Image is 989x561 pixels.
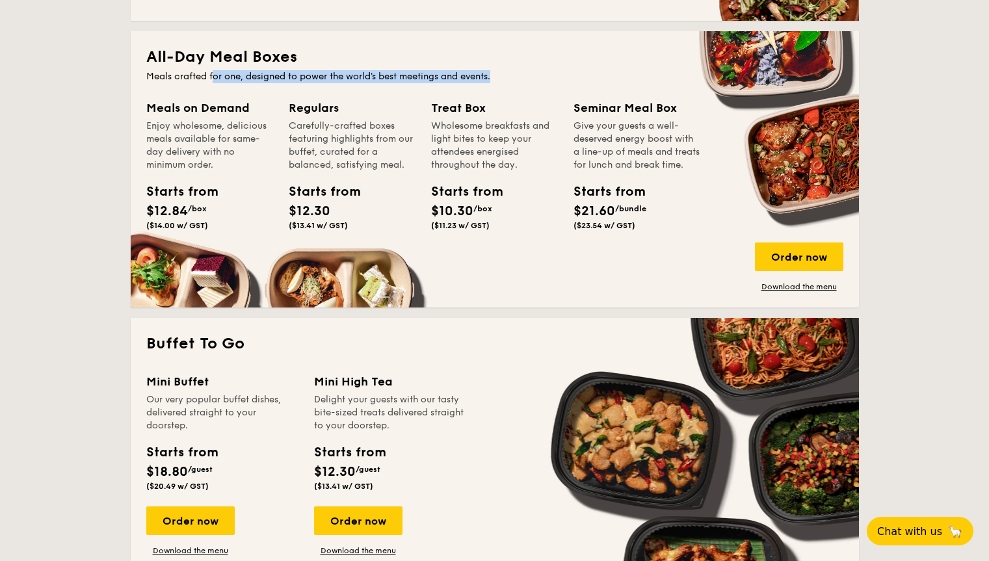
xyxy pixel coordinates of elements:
span: ($20.49 w/ GST) [146,482,209,491]
a: Download the menu [146,545,235,556]
span: /box [473,204,492,213]
span: ($13.41 w/ GST) [314,482,373,491]
div: Starts from [431,182,490,202]
span: ($11.23 w/ GST) [431,221,490,230]
div: Order now [314,506,402,535]
span: /guest [188,465,213,474]
div: Treat Box [431,99,558,117]
div: Seminar Meal Box [574,99,700,117]
h2: All-Day Meal Boxes [146,47,843,68]
span: /box [188,204,207,213]
h2: Buffet To Go [146,333,843,354]
div: Starts from [314,443,385,462]
span: $18.80 [146,464,188,480]
div: Starts from [146,182,205,202]
a: Download the menu [314,545,402,556]
div: Meals crafted for one, designed to power the world's best meetings and events. [146,70,843,83]
span: /bundle [615,204,646,213]
div: Carefully-crafted boxes featuring highlights from our buffet, curated for a balanced, satisfying ... [289,120,415,172]
span: ($23.54 w/ GST) [574,221,635,230]
div: Delight your guests with our tasty bite-sized treats delivered straight to your doorstep. [314,393,466,432]
div: Starts from [146,443,217,462]
span: ($13.41 w/ GST) [289,221,348,230]
div: Enjoy wholesome, delicious meals available for same-day delivery with no minimum order. [146,120,273,172]
div: Order now [146,506,235,535]
div: Starts from [574,182,632,202]
span: $10.30 [431,203,473,219]
div: Mini Buffet [146,372,298,391]
a: Download the menu [755,281,843,292]
span: $12.84 [146,203,188,219]
span: $21.60 [574,203,615,219]
div: Starts from [289,182,347,202]
div: Give your guests a well-deserved energy boost with a line-up of meals and treats for lunch and br... [574,120,700,172]
div: Our very popular buffet dishes, delivered straight to your doorstep. [146,393,298,432]
span: 🦙 [947,524,963,539]
div: Meals on Demand [146,99,273,117]
span: /guest [356,465,380,474]
span: $12.30 [314,464,356,480]
span: Chat with us [877,525,942,538]
div: Regulars [289,99,415,117]
span: $12.30 [289,203,330,219]
div: Order now [755,242,843,271]
div: Wholesome breakfasts and light bites to keep your attendees energised throughout the day. [431,120,558,172]
div: Mini High Tea [314,372,466,391]
span: ($14.00 w/ GST) [146,221,208,230]
button: Chat with us🦙 [867,517,973,545]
